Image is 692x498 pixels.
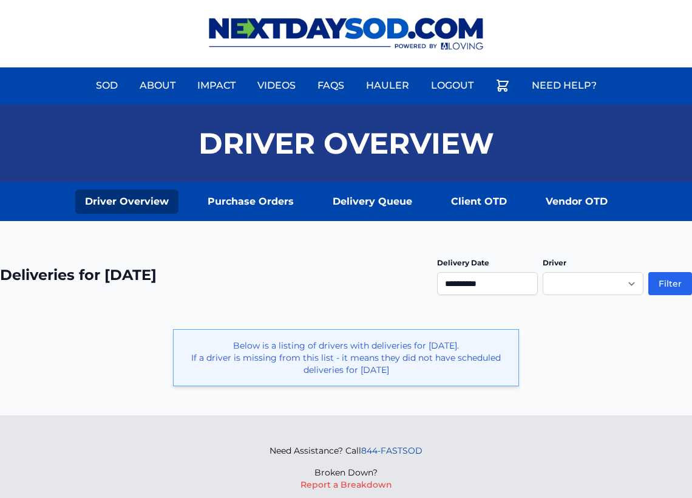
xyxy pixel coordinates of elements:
p: Need Assistance? Call [270,445,422,457]
label: Delivery Date [437,258,489,267]
h1: Driver Overview [198,129,494,158]
label: Driver [543,258,566,267]
a: Hauler [359,71,416,100]
a: Videos [250,71,303,100]
a: Impact [190,71,243,100]
p: Below is a listing of drivers with deliveries for [DATE]. If a driver is missing from this list -... [183,339,509,376]
button: Filter [648,272,692,295]
a: FAQs [310,71,351,100]
a: About [132,71,183,100]
p: Broken Down? [270,466,422,479]
button: Report a Breakdown [300,479,392,491]
a: Sod [89,71,125,100]
a: Need Help? [524,71,604,100]
a: Driver Overview [75,189,178,214]
a: Delivery Queue [323,189,422,214]
a: Purchase Orders [198,189,304,214]
a: 844-FASTSOD [361,445,422,456]
a: Client OTD [441,189,517,214]
a: Logout [424,71,481,100]
a: Vendor OTD [536,189,617,214]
